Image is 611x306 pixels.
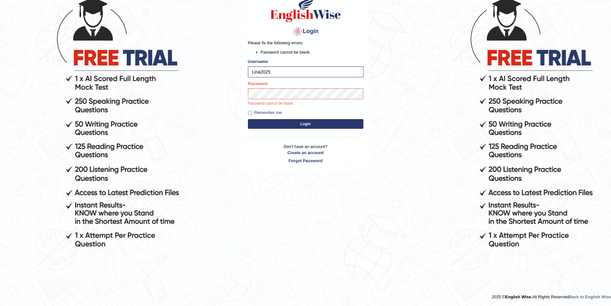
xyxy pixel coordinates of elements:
p: Please fix the following errors: [248,40,363,46]
a: Back to English Wise [569,294,611,299]
strong: English Wise. [505,294,532,299]
label: Username [248,58,268,65]
h4: Login [248,26,363,37]
p: Don't have an account? [248,144,363,163]
li: Password cannot be blank. [261,49,363,55]
div: 2025 © All Rights Reserved [492,291,611,300]
a: Create an account [248,150,363,156]
a: Forgot Password [248,158,363,164]
label: Password [248,81,267,87]
label: Remember me [248,109,282,116]
p: Password cannot be blank. [248,101,363,107]
input: Remember me [248,111,252,115]
button: Login [248,119,363,129]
